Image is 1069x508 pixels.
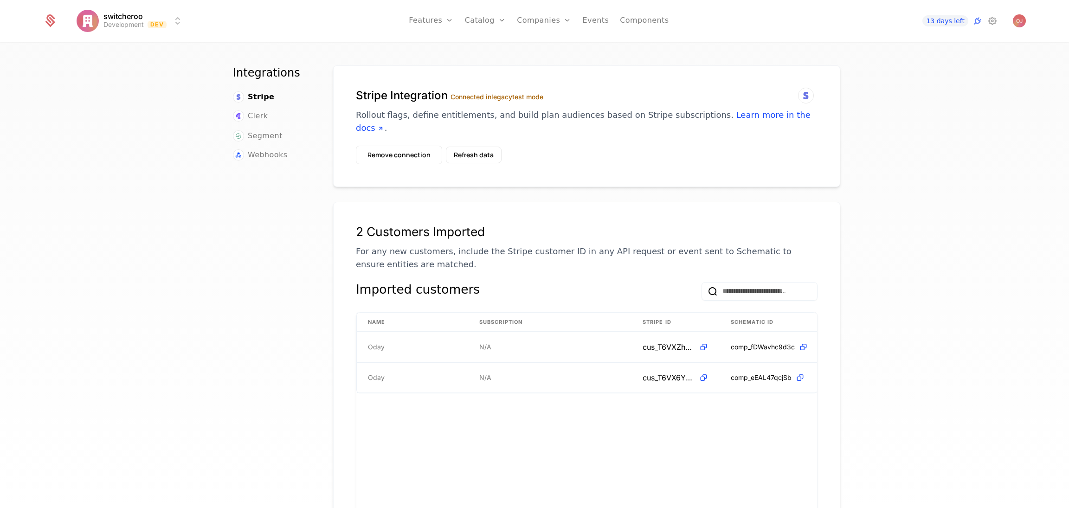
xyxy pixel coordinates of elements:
a: Clerk [233,110,268,122]
th: Stripe ID [631,313,720,332]
span: cus_T6VXZhKpRybKWL [643,341,695,353]
img: Oday Jawaada [1013,14,1026,27]
th: Name [357,313,468,332]
button: Remove connection [356,146,442,164]
nav: Main [233,65,311,161]
span: N/A [479,373,491,382]
h1: Integrations [233,65,311,80]
h1: Stripe Integration [356,88,818,103]
p: For any new customers, include the Stripe customer ID in any API request or event sent to Schemat... [356,245,818,271]
span: comp_eEAL47qcjSb [731,373,792,382]
span: Clerk [248,110,268,122]
span: Webhooks [248,149,287,161]
div: Development [103,20,144,29]
a: 13 days left [922,15,968,26]
th: Schematic ID [720,313,817,332]
span: Segment [248,130,283,141]
div: 2 Customers Imported [356,225,818,239]
button: Refresh data [446,147,502,163]
img: switcheroo [77,10,99,32]
span: Oday [368,342,385,352]
span: Dev [148,21,167,28]
a: Settings [987,15,998,26]
span: Oday [368,373,385,382]
p: Rollout flags, define entitlements, and build plan audiences based on Stripe subscriptions. . [356,109,818,135]
th: Subscription [468,313,631,332]
button: Select environment [79,11,183,31]
span: Stripe [248,91,274,103]
a: Stripe [233,91,274,103]
a: Integrations [972,15,983,26]
span: cus_T6VX6YTOd9PFT2 [643,372,695,383]
button: Open user button [1013,14,1026,27]
a: Segment [233,130,283,141]
div: Imported customers [356,282,480,301]
a: Webhooks [233,149,287,161]
label: Connected in legacy test mode [451,93,543,101]
span: N/A [479,342,491,352]
span: switcheroo [103,13,143,20]
span: comp_fDWavhc9d3c [731,342,795,352]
